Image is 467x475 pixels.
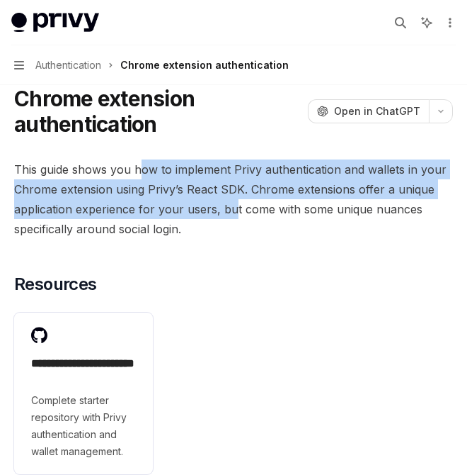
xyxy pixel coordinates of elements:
[31,392,136,460] span: Complete starter repository with Privy authentication and wallet management.
[14,86,302,137] h1: Chrome extension authentication
[14,273,97,296] span: Resources
[11,13,99,33] img: light logo
[14,160,453,239] span: This guide shows you how to implement Privy authentication and wallets in your Chrome extension u...
[14,313,153,474] a: **** **** **** **** ****Complete starter repository with Privy authentication and wallet management.
[308,99,429,123] button: Open in ChatGPT
[334,104,420,118] span: Open in ChatGPT
[120,57,289,74] div: Chrome extension authentication
[35,57,101,74] span: Authentication
[442,13,456,33] button: More actions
